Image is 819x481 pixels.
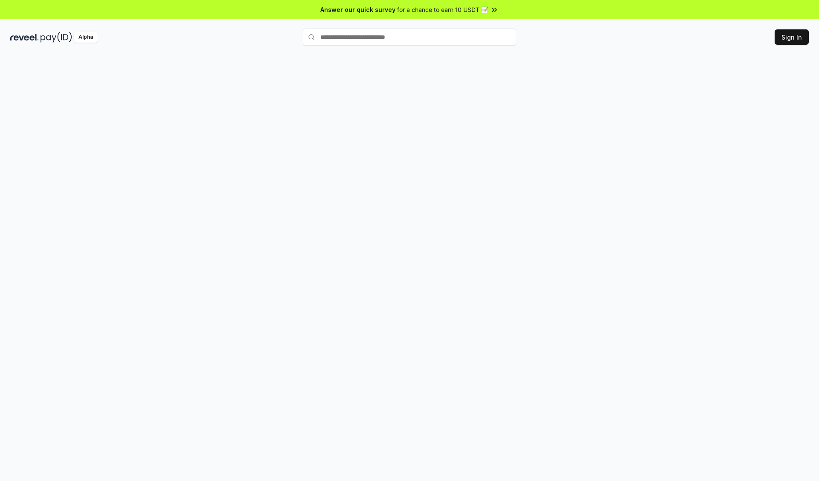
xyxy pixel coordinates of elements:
div: Alpha [74,32,98,43]
span: for a chance to earn 10 USDT 📝 [397,5,488,14]
img: reveel_dark [10,32,39,43]
img: pay_id [41,32,72,43]
span: Answer our quick survey [320,5,395,14]
button: Sign In [775,29,809,45]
